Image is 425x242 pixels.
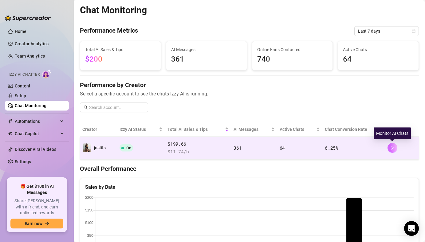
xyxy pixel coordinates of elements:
span: $199.66 [167,140,229,148]
th: Izzy AI Status [117,122,165,137]
span: arrow-right [45,221,49,226]
a: Home [15,29,26,34]
span: $200 [85,55,102,63]
span: Share [PERSON_NAME] with a friend, and earn unlimited rewards [10,198,63,216]
th: Creator [80,122,117,137]
a: Creator Analytics [15,39,64,49]
a: Chat Monitoring [15,103,46,108]
span: Izzy AI Chatter [9,72,40,78]
img: logo-BBDzfeDw.svg [5,15,51,21]
span: 64 [343,54,414,65]
img: AI Chatter [42,69,52,78]
span: Total AI Sales & Tips [167,126,224,133]
span: thunderbolt [8,119,13,124]
span: 361 [234,145,242,151]
input: Search account... [89,104,144,111]
span: Active Chats [280,126,315,133]
span: 740 [257,54,328,65]
img: justits [83,143,91,152]
span: AI Messages [234,126,270,133]
span: 64 [280,145,285,151]
span: Chat Copilot [15,129,58,139]
span: calendar [412,29,415,33]
a: Setup [15,93,26,98]
th: Chat Conversion Rate [322,122,385,137]
span: Online Fans Contacted [257,46,328,53]
a: Discover Viral Videos [15,147,56,152]
span: Select a specific account to see the chats Izzy AI is running. [80,90,419,98]
div: Monitor AI Chats [374,127,411,139]
button: Earn nowarrow-right [10,219,63,228]
span: right [390,146,395,150]
span: justits [94,145,106,150]
span: Last 7 days [358,26,415,36]
th: Total AI Sales & Tips [165,122,231,137]
span: Izzy AI Status [120,126,158,133]
h4: Performance Metrics [80,26,138,36]
span: Automations [15,116,58,126]
span: Total AI Sales & Tips [85,46,156,53]
div: Open Intercom Messenger [404,221,419,236]
th: Active Chats [277,122,323,137]
a: Team Analytics [15,54,45,58]
th: AI Messages [231,122,277,137]
span: search [84,105,88,110]
span: 🎁 Get $100 in AI Messages [10,184,63,196]
span: 361 [171,54,242,65]
span: 6.25 % [325,145,338,151]
a: Settings [15,159,31,164]
a: Content [15,83,30,88]
img: Chat Copilot [8,131,12,136]
h2: Chat Monitoring [80,4,147,16]
span: Active Chats [343,46,414,53]
button: right [388,143,397,153]
span: On [126,146,131,150]
h4: Overall Performance [80,164,419,173]
span: AI Messages [171,46,242,53]
h4: Performance by Creator [80,81,419,89]
span: $ 11.74 /h [167,148,229,155]
div: Sales by Date [85,183,414,191]
span: Earn now [25,221,42,226]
